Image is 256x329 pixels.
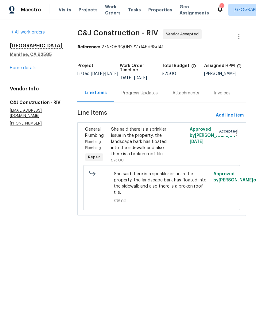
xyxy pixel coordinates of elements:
span: Plumbing - Plumbing [85,140,103,150]
span: Add line item [216,112,244,119]
span: - [91,72,118,76]
span: $75.00 [114,198,210,204]
span: Approved by [PERSON_NAME] on [190,127,235,144]
span: [DATE] [91,72,104,76]
div: Invoices [214,90,231,96]
div: 4 [219,4,224,10]
span: [DATE] [190,140,204,144]
div: She said there is a sprinkler issue in the property, the landscape bark has floated into the side... [111,126,173,157]
a: Home details [10,66,37,70]
span: [DATE] [120,76,133,80]
span: The total cost of line items that have been proposed by Opendoor. This sum includes line items th... [191,64,196,72]
span: General Plumbing [85,127,104,138]
span: Line Items [77,110,213,121]
span: Maestro [21,7,41,13]
b: Reference: [77,45,100,49]
span: Accepted [219,128,240,134]
span: Repair [86,154,103,160]
h4: Vendor Info [10,86,63,92]
div: [PERSON_NAME] [204,72,246,76]
span: Projects [79,7,98,13]
div: Line Items [85,90,107,96]
button: Add line item [213,110,246,121]
span: [DATE] [134,76,147,80]
div: 2ZNE0H9Q0HYPV-d46d68d41 [77,44,246,50]
span: Geo Assignments [180,4,209,16]
h5: Project [77,64,93,68]
span: [DATE] [105,72,118,76]
span: Vendor Accepted [166,31,201,37]
span: The hpm assigned to this work order. [237,64,242,72]
a: All work orders [10,30,45,34]
span: C&J Construction - RIV [77,29,158,37]
span: Listed [77,72,118,76]
span: Work Orders [105,4,121,16]
div: Progress Updates [122,90,158,96]
h5: Work Order Timeline [120,64,162,72]
span: $75.00 [162,72,176,76]
span: Tasks [128,8,141,12]
span: Properties [148,7,172,13]
span: Visits [59,7,71,13]
div: Attachments [173,90,199,96]
span: $75.00 [111,158,124,162]
span: - [120,76,147,80]
span: She said there is a sprinkler issue in the property, the landscape bark has floated into the side... [114,171,210,196]
h5: Total Budget [162,64,189,68]
h5: C&J Construction - RIV [10,99,63,105]
h5: Assigned HPM [204,64,235,68]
